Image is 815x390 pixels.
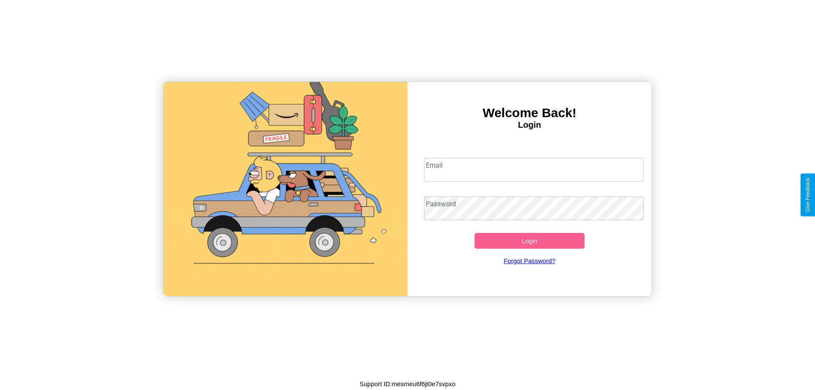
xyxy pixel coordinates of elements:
[360,378,455,390] p: Support ID: mesmeu6f6jt0e7svpxo
[475,233,585,249] button: Login
[420,249,640,273] a: Forgot Password?
[407,120,652,130] h4: Login
[805,178,811,212] div: Give Feedback
[163,82,407,296] img: gif
[407,106,652,120] h3: Welcome Back!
